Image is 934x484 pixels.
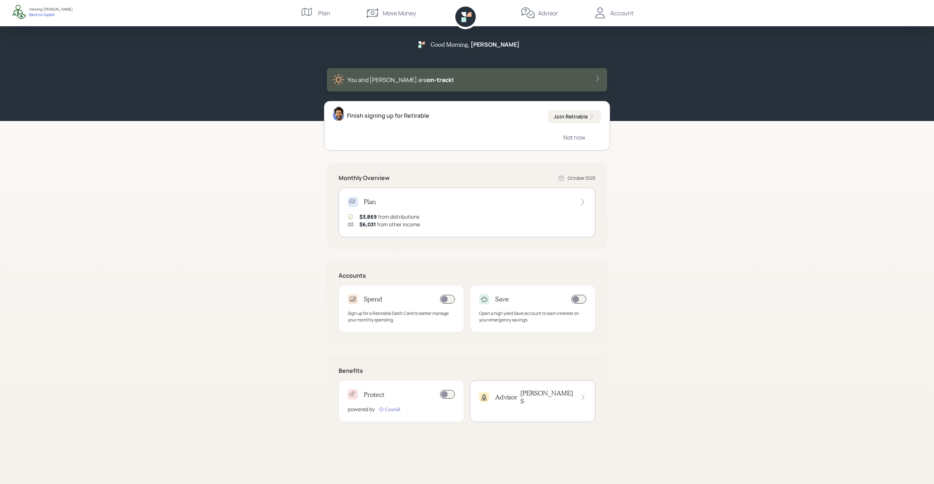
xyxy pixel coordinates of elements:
div: Join Retirable [554,113,595,120]
h5: Monthly Overview [339,175,390,181]
div: powered by [348,405,375,413]
h5: Accounts [339,272,595,279]
div: Move Money [383,9,416,17]
span: on‑track! [427,76,454,84]
div: Not now [563,133,585,141]
h4: Plan [364,198,376,206]
h5: [PERSON_NAME] [471,41,520,48]
div: October 2025 [568,175,595,181]
h4: Advisor [495,393,517,401]
div: Advisor [538,9,558,17]
div: Viewing: [PERSON_NAME] [29,7,73,12]
h4: Spend [364,295,382,303]
h4: Protect [364,391,384,399]
h4: [PERSON_NAME] S [520,389,574,405]
div: Finish signing up for Retirable [347,111,429,120]
div: Account [610,9,633,17]
button: Join Retirable [548,110,601,123]
div: Sign up for a Retirable Debit Card to better manage your monthly spending. [348,310,455,323]
img: carefull-M2HCGCDH.digested.png [378,406,401,413]
h4: Save [495,295,509,303]
span: $3,869 [359,213,377,220]
img: eric-schwartz-headshot.png [333,106,344,121]
h5: Benefits [339,367,595,374]
div: Plan [318,9,330,17]
div: Back to Copilot [29,12,73,17]
div: from distributions [359,213,419,220]
h5: Good Morning , [431,41,469,48]
div: Open a high yield Save account to earn interest on your emergency savings. [479,310,586,323]
img: sunny-XHVQM73Q.digested.png [333,74,344,86]
div: from other income [359,220,420,228]
span: $6,031 [359,221,376,228]
div: You and [PERSON_NAME] are [347,75,454,84]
